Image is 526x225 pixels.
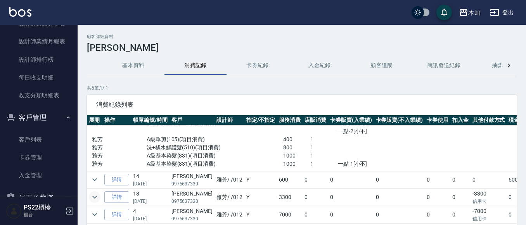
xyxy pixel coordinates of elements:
a: 每日收支明細 [3,69,74,87]
td: 0 [471,171,507,188]
button: save [436,5,452,20]
button: 登出 [487,5,517,20]
td: 0 [374,171,425,188]
p: 1 [310,144,337,152]
th: 服務消費 [277,115,303,125]
td: 0 [450,171,471,188]
p: 1000 [283,160,310,168]
div: 木屾 [468,8,481,17]
h3: [PERSON_NAME] [87,42,517,53]
td: 0 [303,171,328,188]
td: 雅芳 / /012 [215,171,244,188]
th: 客戶 [170,115,215,125]
th: 操作 [102,115,131,125]
p: 共 6 筆, 1 / 1 [87,85,517,92]
p: 1 [310,152,337,160]
td: 4 [131,206,170,223]
button: expand row [89,209,100,220]
a: 詳情 [104,191,129,203]
p: A級單剪(105)(項目消費) [147,135,283,144]
button: 顧客追蹤 [351,56,413,75]
td: -3300 [471,189,507,206]
img: Logo [9,7,31,17]
th: 卡券使用 [425,115,450,125]
p: 信用卡 [472,198,505,205]
p: 1 [310,135,337,144]
h5: PS22櫃檯 [24,204,63,211]
button: expand row [89,174,100,185]
td: 0 [374,189,425,206]
button: 基本資料 [102,56,164,75]
td: 0 [328,189,374,206]
th: 帳單編號/時間 [131,115,170,125]
button: 卡券紀錄 [227,56,289,75]
button: 消費記錄 [164,56,227,75]
td: [PERSON_NAME] [170,206,215,223]
td: 雅芳 / /012 [215,189,244,206]
td: 0 [374,206,425,223]
p: 雅芳 [92,152,147,160]
a: 客戶列表 [3,131,74,149]
p: 一點-2[小不] [338,127,420,135]
p: [DATE] [133,215,168,222]
p: 1 [310,160,337,168]
a: 詳情 [104,174,129,186]
td: 0 [425,206,450,223]
td: 600 [277,171,303,188]
td: Y [244,206,277,223]
td: Y [244,171,277,188]
td: 14 [131,171,170,188]
td: 7000 [277,206,303,223]
a: 設計師業績月報表 [3,33,74,50]
p: 櫃台 [24,211,63,218]
a: 入金管理 [3,166,74,184]
td: 0 [425,171,450,188]
td: 雅芳 / /012 [215,206,244,223]
td: 18 [131,189,170,206]
th: 設計師 [215,115,244,125]
p: 雅芳 [92,135,147,144]
td: 0 [328,171,374,188]
th: 其他付款方式 [471,115,507,125]
td: 0 [328,206,374,223]
button: expand row [89,191,100,203]
p: 雅芳 [92,160,147,168]
button: 客戶管理 [3,107,74,128]
a: 收支分類明細表 [3,87,74,104]
button: 木屾 [456,5,484,21]
button: 員工及薪資 [3,188,74,208]
p: A級基本染髮(831)(項目消費) [147,152,283,160]
td: -7000 [471,206,507,223]
td: [PERSON_NAME] [170,189,215,206]
td: [PERSON_NAME] [170,171,215,188]
p: 雅芳 [92,144,147,152]
td: 0 [450,206,471,223]
span: 消費紀錄列表 [96,101,507,109]
td: 0 [303,206,328,223]
p: 信用卡 [472,215,505,222]
td: 0 [303,189,328,206]
td: Y [244,189,277,206]
a: 設計師排行榜 [3,51,74,69]
p: 0975637330 [171,215,213,222]
p: 400 [283,135,310,144]
th: 卡券販賣(不入業績) [374,115,425,125]
p: [DATE] [133,180,168,187]
p: 一點-1[小不] [338,160,420,168]
th: 指定/不指定 [244,115,277,125]
a: 卡券管理 [3,149,74,166]
th: 卡券販賣(入業績) [328,115,374,125]
th: 展開 [87,115,102,125]
p: [DATE] [133,198,168,205]
td: 0 [425,189,450,206]
th: 扣入金 [450,115,471,125]
button: 入金紀錄 [289,56,351,75]
p: 0975637330 [171,198,213,205]
p: 800 [283,144,310,152]
p: 洗+橘水鮮護髮(510)(項目消費) [147,144,283,152]
h2: 顧客詳細資料 [87,34,517,39]
p: A級基本染髮(831)(項目消費) [147,160,283,168]
img: Person [6,203,22,219]
p: 1000 [283,152,310,160]
p: 0975637330 [171,180,213,187]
